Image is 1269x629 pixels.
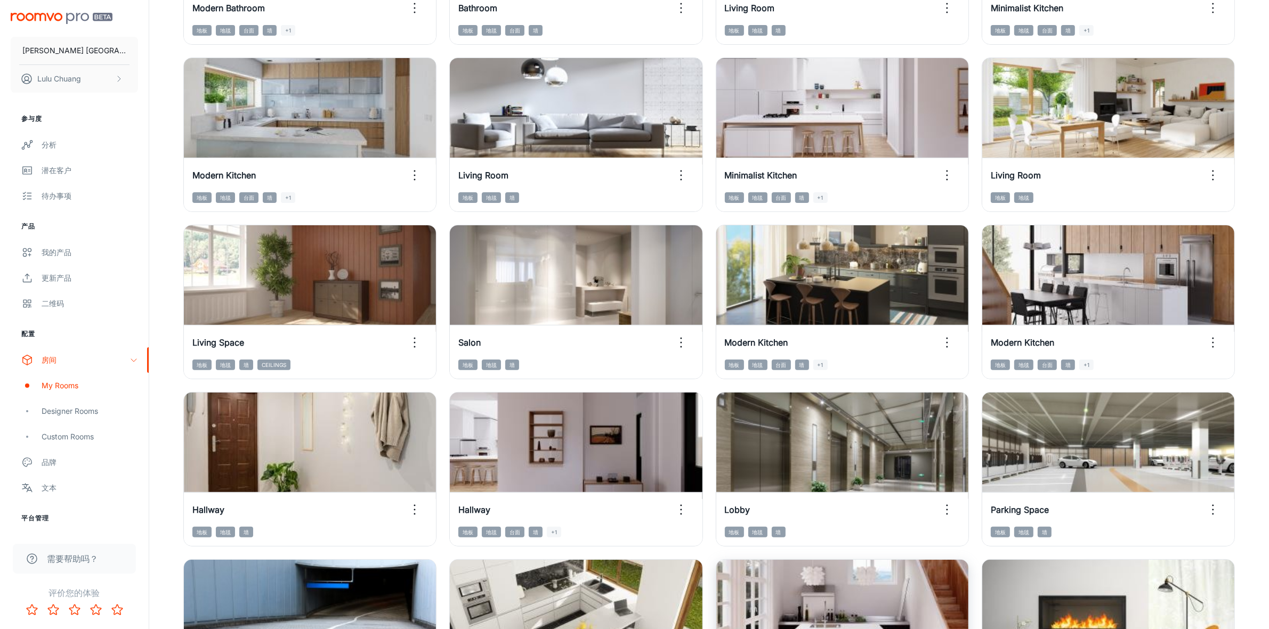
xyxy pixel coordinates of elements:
[192,527,212,537] span: 地板
[505,527,524,537] span: 台面
[795,360,809,370] span: 墙
[64,599,85,620] button: Rate 3 star
[22,45,126,56] p: [PERSON_NAME] [GEOGRAPHIC_DATA]
[505,25,524,36] span: 台面
[192,169,256,182] h6: Modern Kitchen
[1038,25,1057,36] span: 台面
[991,360,1010,370] span: 地板
[458,336,481,349] h6: Salon
[192,192,212,203] span: 地板
[772,192,791,203] span: 台面
[11,13,112,24] img: Roomvo PRO Beta
[482,25,501,36] span: 地毯
[1038,527,1052,537] span: 墙
[991,336,1054,349] h6: Modern Kitchen
[772,527,786,537] span: 墙
[725,169,797,182] h6: Minimalist Kitchen
[21,599,43,620] button: Rate 1 star
[991,2,1063,14] h6: Minimalist Kitchen
[239,25,258,36] span: 台面
[47,552,98,565] span: 需要帮助吗？
[748,192,767,203] span: 地毯
[42,431,138,443] div: Custom Rooms
[1014,25,1033,36] span: 地毯
[458,360,478,370] span: 地板
[42,380,138,391] div: My Rooms
[1038,360,1057,370] span: 台面
[725,360,744,370] span: 地板
[482,527,501,537] span: 地毯
[1079,25,1094,36] span: +1
[42,354,130,366] div: 房间
[458,25,478,36] span: 地板
[11,65,138,93] button: Lulu Chuang
[11,37,138,64] button: [PERSON_NAME] [GEOGRAPHIC_DATA]
[813,192,828,203] span: +1
[42,482,138,494] div: 文本
[263,192,277,203] span: 墙
[482,360,501,370] span: 地毯
[37,73,81,85] p: Lulu Chuang
[991,527,1010,537] span: 地板
[991,503,1049,516] h6: Parking Space
[458,2,497,14] h6: Bathroom
[813,360,828,370] span: +1
[748,360,767,370] span: 地毯
[239,360,253,370] span: 墙
[1014,192,1033,203] span: 地毯
[772,360,791,370] span: 台面
[1079,360,1094,370] span: +1
[263,25,277,36] span: 墙
[42,456,138,468] div: 品牌
[725,503,750,516] h6: Lobby
[281,25,295,36] span: +1
[239,192,258,203] span: 台面
[991,25,1010,36] span: 地板
[192,2,265,14] h6: Modern Bathroom
[192,503,224,516] h6: Hallway
[505,360,519,370] span: 墙
[458,169,508,182] h6: Living Room
[85,599,107,620] button: Rate 4 star
[1061,360,1075,370] span: 墙
[43,599,64,620] button: Rate 2 star
[192,360,212,370] span: 地板
[42,405,138,417] div: Designer Rooms
[725,527,744,537] span: 地板
[107,599,128,620] button: Rate 5 star
[991,192,1010,203] span: 地板
[257,360,290,370] span: Ceilings
[42,190,138,202] div: 待办事项
[42,247,138,258] div: 我的产品
[529,527,543,537] span: 墙
[991,169,1041,182] h6: Living Room
[216,360,235,370] span: 地毯
[505,192,519,203] span: 墙
[42,139,138,151] div: 分析
[42,272,138,284] div: 更新产品
[42,298,138,309] div: 二维码
[1014,527,1033,537] span: 地毯
[42,165,138,176] div: 潜在客户
[725,2,775,14] h6: Living Room
[795,192,809,203] span: 墙
[216,527,235,537] span: 地毯
[239,527,253,537] span: 墙
[482,192,501,203] span: 地毯
[725,25,744,36] span: 地板
[192,25,212,36] span: 地板
[1014,360,1033,370] span: 地毯
[547,527,561,537] span: +1
[216,25,235,36] span: 地毯
[192,336,244,349] h6: Living Space
[281,192,295,203] span: +1
[458,503,490,516] h6: Hallway
[529,25,543,36] span: 墙
[1061,25,1075,36] span: 墙
[725,336,788,349] h6: Modern Kitchen
[748,25,767,36] span: 地毯
[9,586,140,599] p: 评价您的体验
[458,192,478,203] span: 地板
[748,527,767,537] span: 地毯
[458,527,478,537] span: 地板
